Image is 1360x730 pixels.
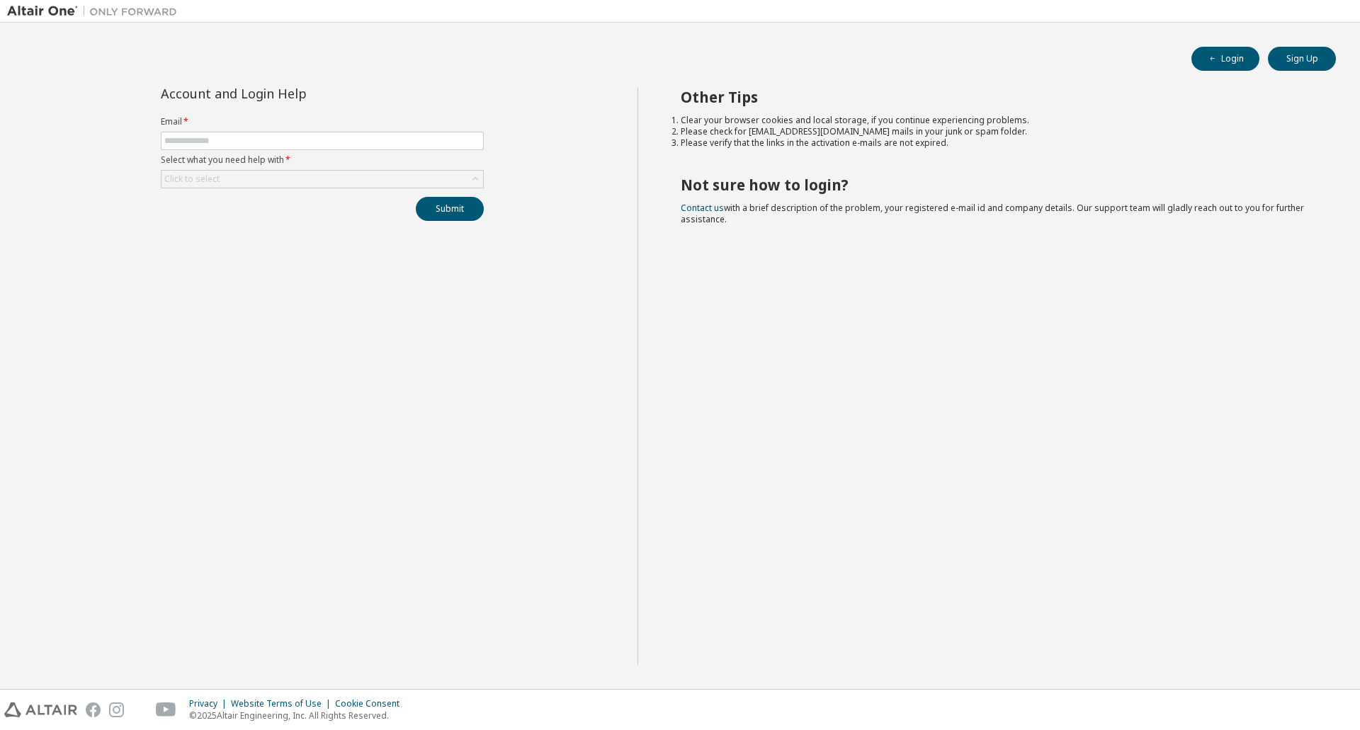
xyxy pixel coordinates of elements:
[681,137,1311,149] li: Please verify that the links in the activation e-mails are not expired.
[161,88,419,99] div: Account and Login Help
[681,176,1311,194] h2: Not sure how to login?
[164,173,220,185] div: Click to select
[161,116,484,127] label: Email
[109,702,124,717] img: instagram.svg
[86,702,101,717] img: facebook.svg
[681,202,724,214] a: Contact us
[1268,47,1336,71] button: Sign Up
[156,702,176,717] img: youtube.svg
[681,202,1304,225] span: with a brief description of the problem, your registered e-mail id and company details. Our suppo...
[416,197,484,221] button: Submit
[161,171,483,188] div: Click to select
[7,4,184,18] img: Altair One
[4,702,77,717] img: altair_logo.svg
[1191,47,1259,71] button: Login
[189,698,231,709] div: Privacy
[681,115,1311,126] li: Clear your browser cookies and local storage, if you continue experiencing problems.
[681,88,1311,106] h2: Other Tips
[681,126,1311,137] li: Please check for [EMAIL_ADDRESS][DOMAIN_NAME] mails in your junk or spam folder.
[335,698,408,709] div: Cookie Consent
[161,154,484,166] label: Select what you need help with
[231,698,335,709] div: Website Terms of Use
[189,709,408,722] p: © 2025 Altair Engineering, Inc. All Rights Reserved.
